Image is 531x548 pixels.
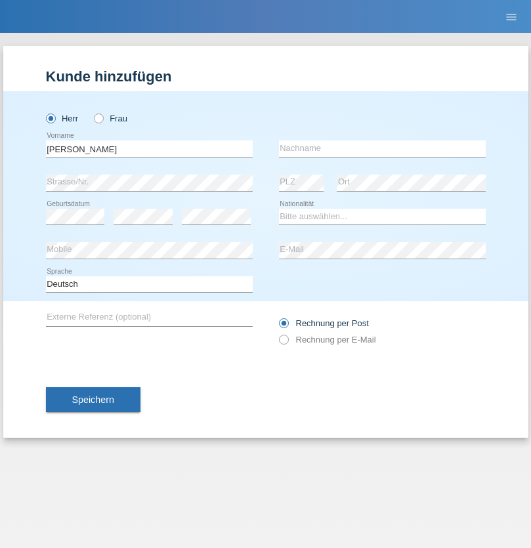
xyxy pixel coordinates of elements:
[279,318,369,328] label: Rechnung per Post
[46,114,79,123] label: Herr
[505,11,518,24] i: menu
[46,68,486,85] h1: Kunde hinzufügen
[279,335,287,351] input: Rechnung per E-Mail
[94,114,102,122] input: Frau
[72,394,114,405] span: Speichern
[279,335,376,345] label: Rechnung per E-Mail
[46,114,54,122] input: Herr
[498,12,524,20] a: menu
[94,114,127,123] label: Frau
[279,318,287,335] input: Rechnung per Post
[46,387,140,412] button: Speichern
